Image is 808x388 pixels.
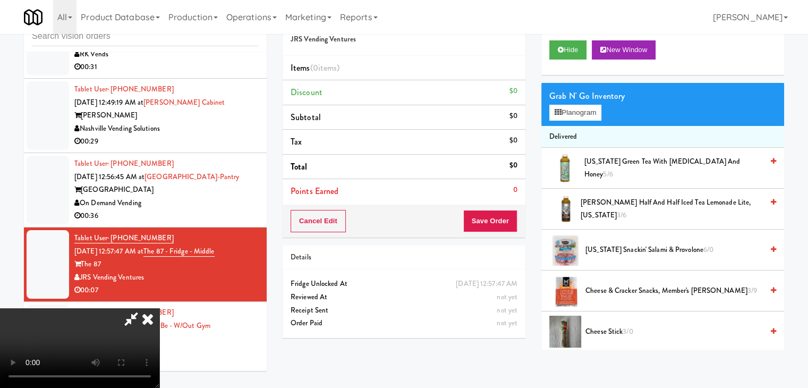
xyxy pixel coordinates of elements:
span: Total [291,161,308,173]
span: (0 ) [310,62,340,74]
li: Tablet User· [PHONE_NUMBER][DATE] 12:49:19 AM at[PERSON_NAME] Cabinet[PERSON_NAME]Nashville Vendi... [24,79,267,153]
div: [PERSON_NAME] [74,109,259,122]
span: Tax [291,136,302,148]
div: Cheese Stick3/0 [581,325,776,339]
div: [PERSON_NAME] Half and Half Iced Tea Lemonade Lite, [US_STATE]3/6 [576,196,776,222]
span: Items [291,62,339,74]
div: HaNoBe Apartments [74,332,259,345]
li: Tablet User· [PHONE_NUMBER][DATE] 12:56:45 AM at[GEOGRAPHIC_DATA]-Pantry[GEOGRAPHIC_DATA]On Deman... [24,153,267,227]
div: 00:31 [74,61,259,74]
div: $0 [509,85,517,98]
div: The 87 [74,258,259,271]
span: 3/6 [617,210,626,220]
div: 0 [513,183,517,197]
button: Cancel Edit [291,210,346,232]
li: Delivered [541,126,784,148]
ng-pluralize: items [318,62,337,74]
div: JRS Vending Ventures [74,271,259,284]
a: [GEOGRAPHIC_DATA]-Pantry [144,172,239,182]
span: [US_STATE] Snackin' Salami & Provolone [585,243,763,257]
div: [US_STATE] Snackin' Salami & Provolone6/0 [581,243,776,257]
span: not yet [497,318,517,328]
span: Subtotal [291,111,321,123]
div: $0 [509,109,517,123]
span: Points Earned [291,185,338,197]
div: $0 [509,159,517,172]
a: Tablet User· [PHONE_NUMBER] [74,307,174,317]
a: Tablet User· [PHONE_NUMBER] [74,84,174,94]
div: Receipt Sent [291,304,517,317]
button: Hide [549,40,586,60]
div: On Demand Vending [74,197,259,210]
span: [DATE] 12:56:45 AM at [74,172,144,182]
li: Tablet User· [PHONE_NUMBER][DATE] 12:57:47 AM atThe 87 - Fridge - MiddleThe 87JRS Vending Venture... [24,227,267,302]
div: 00:18 [74,358,259,372]
div: [GEOGRAPHIC_DATA] [74,183,259,197]
span: 3/0 [623,326,633,336]
div: Details [291,251,517,264]
div: [US_STATE] Green Tea with [MEDICAL_DATA] and Honey5/6 [580,155,776,181]
span: Cheese & Cracker Snacks, Member's [PERSON_NAME] [585,284,763,298]
span: 6/0 [703,244,713,255]
input: Search vision orders [32,27,259,46]
span: [PERSON_NAME] Half and Half Iced Tea Lemonade Lite, [US_STATE] [581,196,763,222]
div: [DATE] 12:57:47 AM [456,277,517,291]
div: 00:07 [74,284,259,297]
span: Cheese Stick [585,325,763,339]
span: · [PHONE_NUMBER] [107,307,174,317]
span: 3/9 [747,285,757,296]
span: [DATE] 12:57:47 AM at [74,246,143,256]
span: · [PHONE_NUMBER] [107,84,174,94]
span: · [PHONE_NUMBER] [107,233,174,243]
span: [DATE] 12:49:19 AM at [74,97,143,107]
div: Cincy Micro Markets [74,345,259,359]
div: Nashville Vending Solutions [74,122,259,136]
div: 00:36 [74,209,259,223]
div: Fridge Unlocked At [291,277,517,291]
button: New Window [592,40,656,60]
a: Tablet User· [PHONE_NUMBER] [74,233,174,243]
a: [PERSON_NAME] Cabinet [143,97,225,107]
div: Order Paid [291,317,517,330]
a: HaNoBe - w/out Gym [143,320,210,331]
div: RK Vends [74,48,259,61]
span: · [PHONE_NUMBER] [107,158,174,168]
span: 5/6 [603,169,613,179]
div: $0 [509,134,517,147]
div: Grab N' Go Inventory [549,88,776,104]
div: Reviewed At [291,291,517,304]
span: not yet [497,292,517,302]
a: Tablet User· [PHONE_NUMBER] [74,158,174,168]
button: Planogram [549,105,601,121]
a: The 87 - Fridge - Middle [143,246,214,257]
img: Micromart [24,8,42,27]
span: not yet [497,305,517,315]
h5: JRS Vending Ventures [291,36,517,44]
span: [US_STATE] Green Tea with [MEDICAL_DATA] and Honey [584,155,763,181]
li: Tablet User· [PHONE_NUMBER][DATE] 12:57:57 AM atHaNoBe - w/out GymHaNoBe ApartmentsCincy Micro Ma... [24,302,267,376]
div: 00:29 [74,135,259,148]
div: Cheese & Cracker Snacks, Member's [PERSON_NAME]3/9 [581,284,776,298]
button: Save Order [463,210,517,232]
span: Discount [291,86,322,98]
